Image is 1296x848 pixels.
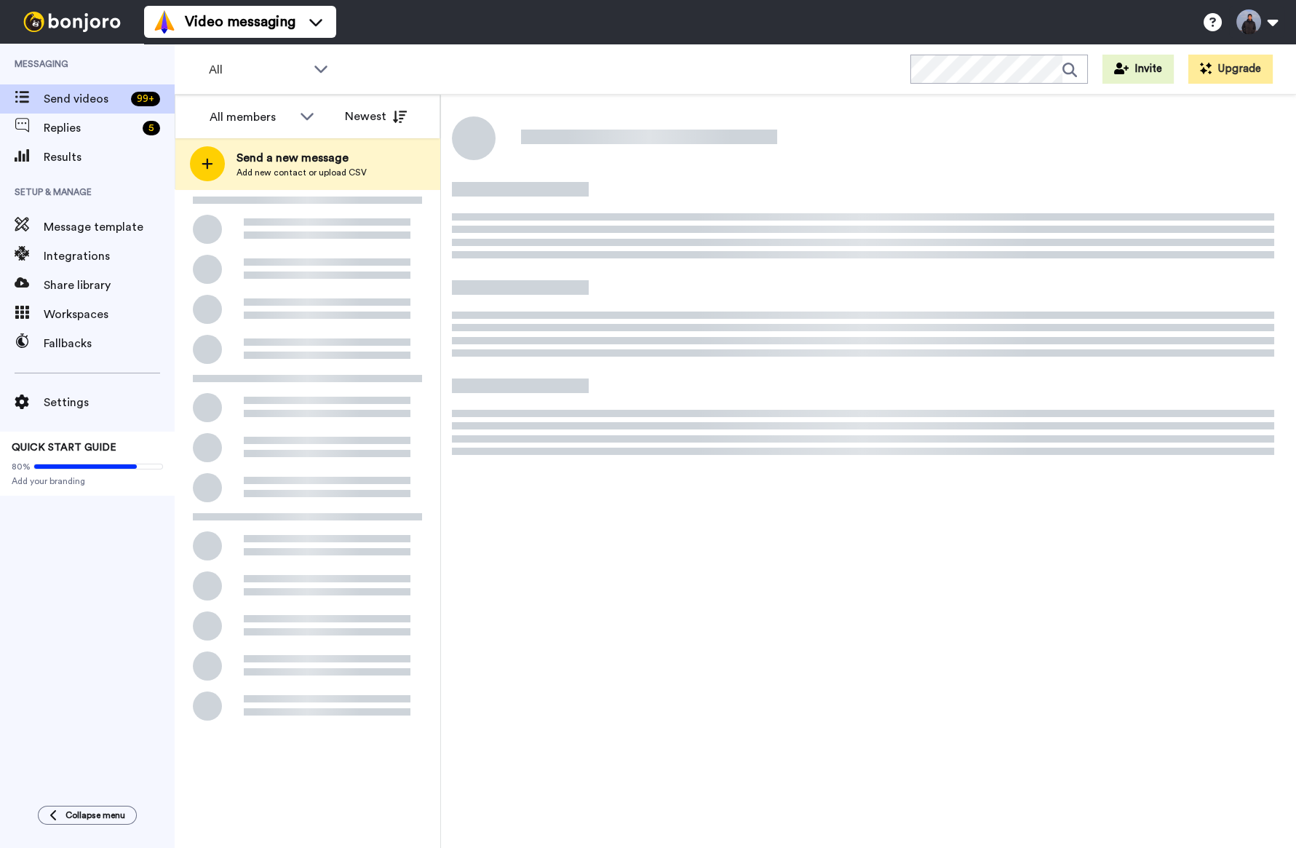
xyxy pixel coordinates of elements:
img: bj-logo-header-white.svg [17,12,127,32]
span: 80% [12,461,31,472]
span: QUICK START GUIDE [12,443,116,453]
span: Integrations [44,247,175,265]
span: Settings [44,394,175,411]
span: All [209,61,306,79]
span: Collapse menu [65,809,125,821]
div: 99 + [131,92,160,106]
img: vm-color.svg [153,10,176,33]
span: Fallbacks [44,335,175,352]
button: Invite [1102,55,1174,84]
span: Send videos [44,90,125,108]
span: Workspaces [44,306,175,323]
span: Message template [44,218,175,236]
span: Video messaging [185,12,295,32]
span: Add your branding [12,475,163,487]
button: Newest [334,102,418,131]
span: Share library [44,277,175,294]
span: Results [44,148,175,166]
button: Upgrade [1188,55,1273,84]
span: Add new contact or upload CSV [236,167,367,178]
div: All members [210,108,293,126]
div: 5 [143,121,160,135]
button: Collapse menu [38,806,137,825]
span: Replies [44,119,137,137]
span: Send a new message [236,149,367,167]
